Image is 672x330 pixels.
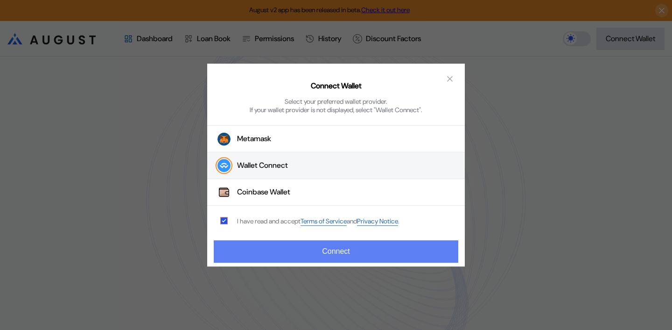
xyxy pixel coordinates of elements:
[237,134,271,144] div: Metamask
[237,187,290,197] div: Coinbase Wallet
[207,179,465,206] button: Coinbase WalletCoinbase Wallet
[442,71,457,86] button: close modal
[285,97,387,106] div: Select your preferred wallet provider.
[207,152,465,179] button: Wallet Connect
[237,217,399,226] div: I have read and accept .
[214,240,458,263] button: Connect
[250,106,422,114] div: If your wallet provider is not displayed, select "Wallet Connect".
[301,217,347,226] a: Terms of Service
[347,217,357,226] span: and
[237,161,288,171] div: Wallet Connect
[311,81,362,91] h2: Connect Wallet
[357,217,398,226] a: Privacy Notice
[207,125,465,152] button: Metamask
[217,186,231,199] img: Coinbase Wallet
